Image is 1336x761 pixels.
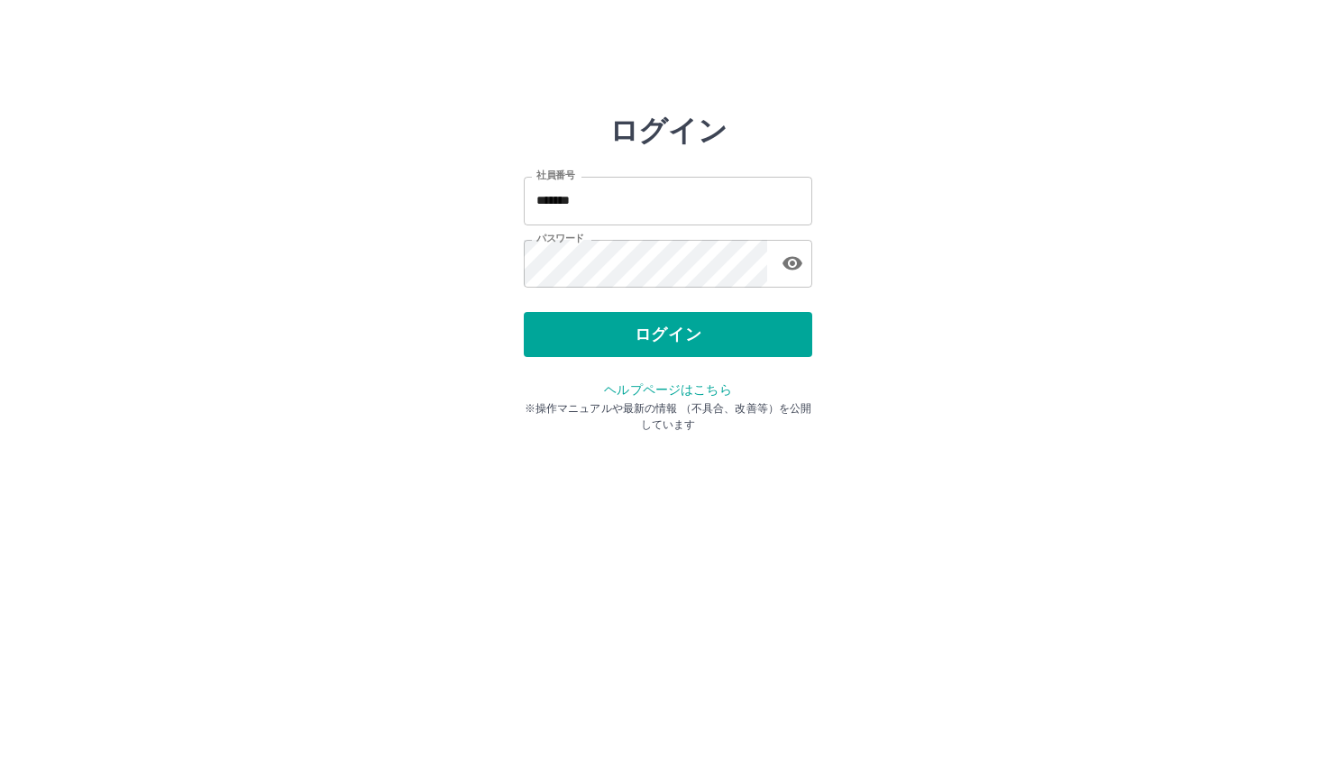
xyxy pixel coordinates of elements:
p: ※操作マニュアルや最新の情報 （不具合、改善等）を公開しています [524,400,812,433]
label: 社員番号 [536,169,574,182]
button: ログイン [524,312,812,357]
a: ヘルプページはこちら [604,382,731,397]
label: パスワード [536,232,584,245]
h2: ログイン [609,114,727,148]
